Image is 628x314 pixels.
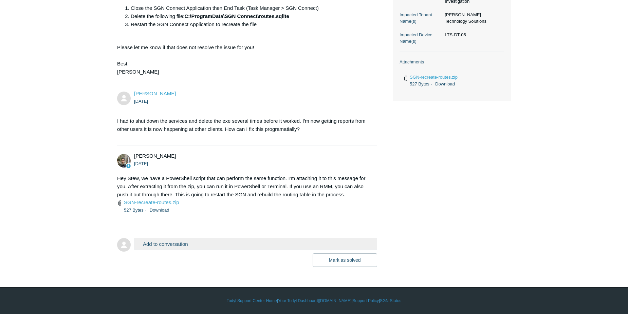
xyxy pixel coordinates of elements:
[134,91,176,96] a: [PERSON_NAME]
[150,208,169,213] a: Download
[184,13,289,19] strong: C:\ProgramData\SGN Connect\routes.sqlite
[131,20,370,28] li: Restart the SGN Connect Application to recreate the file
[131,12,370,20] li: Delete the following file:
[400,32,441,45] dt: Impacted Device Name(s)
[134,153,176,159] span: Michael Tjader
[124,199,179,205] a: SGN-recreate-routes.zip
[400,12,441,25] dt: Impacted Tenant Name(s)
[134,238,377,250] button: Add to conversation
[410,75,458,80] a: SGN-recreate-routes.zip
[134,161,148,166] time: 09/18/2025, 12:27
[227,298,277,304] a: Todyl Support Center Home
[134,99,148,104] time: 09/18/2025, 12:04
[441,32,504,38] dd: LTS-DT-05
[441,12,504,25] dd: [PERSON_NAME] Technology Solutions
[117,298,511,304] div: | | | |
[278,298,318,304] a: Your Todyl Dashboard
[313,253,377,267] button: Mark as solved
[435,81,455,86] a: Download
[134,91,176,96] span: Stew Lambert
[400,59,504,65] dt: Attachments
[410,81,434,86] span: 527 Bytes
[380,298,401,304] a: SGN Status
[353,298,379,304] a: Support Policy
[117,117,370,133] p: I had to shut down the services and delete the exe several times before it worked. I'm now gettin...
[319,298,351,304] a: [DOMAIN_NAME]
[124,208,148,213] span: 527 Bytes
[131,4,370,12] li: Close the SGN Connect Application then End Task (Task Manager > SGN Connect)
[117,174,370,199] div: Hey Stew, we have a PowerShell script that can perform the same function. I'm attaching it to thi...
